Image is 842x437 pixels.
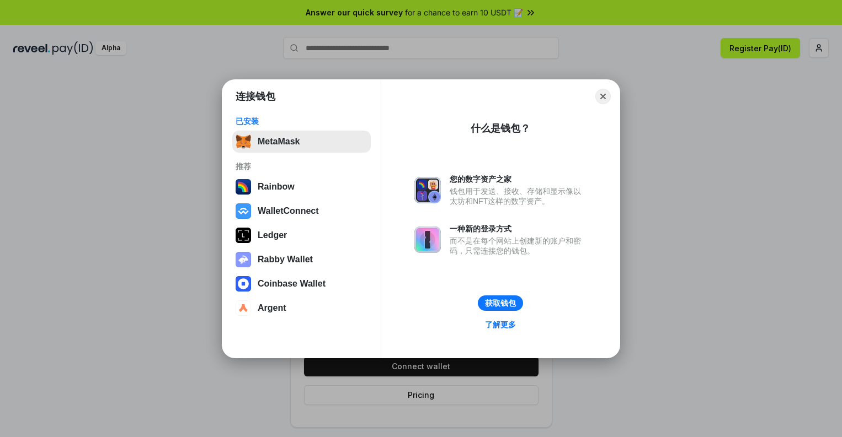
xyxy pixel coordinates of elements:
div: Rainbow [258,182,295,192]
div: 而不是在每个网站上创建新的账户和密码，只需连接您的钱包。 [450,236,587,256]
h1: 连接钱包 [236,90,275,103]
button: Coinbase Wallet [232,273,371,295]
img: svg+xml,%3Csvg%20xmlns%3D%22http%3A%2F%2Fwww.w3.org%2F2000%2Fsvg%22%20fill%3D%22none%22%20viewBox... [414,226,441,253]
div: 了解更多 [485,320,516,330]
img: svg+xml,%3Csvg%20width%3D%22120%22%20height%3D%22120%22%20viewBox%3D%220%200%20120%20120%22%20fil... [236,179,251,195]
img: svg+xml,%3Csvg%20width%3D%2228%22%20height%3D%2228%22%20viewBox%3D%220%200%2028%2028%22%20fill%3D... [236,276,251,292]
button: Ledger [232,224,371,246]
div: Rabby Wallet [258,255,313,265]
img: svg+xml,%3Csvg%20width%3D%2228%22%20height%3D%2228%22%20viewBox%3D%220%200%2028%2028%22%20fill%3D... [236,203,251,219]
div: Coinbase Wallet [258,279,326,289]
button: Argent [232,297,371,319]
a: 了解更多 [478,317,523,332]
div: Ledger [258,230,287,240]
img: svg+xml,%3Csvg%20xmlns%3D%22http%3A%2F%2Fwww.w3.org%2F2000%2Fsvg%22%20fill%3D%22none%22%20viewBox... [414,177,441,203]
div: 钱包用于发送、接收、存储和显示像以太坊和NFT这样的数字资产。 [450,186,587,206]
button: Close [595,89,611,104]
button: Rabby Wallet [232,249,371,271]
div: 一种新的登录方式 [450,224,587,234]
div: 获取钱包 [485,298,516,308]
div: 已安装 [236,116,367,126]
img: svg+xml,%3Csvg%20fill%3D%22none%22%20height%3D%2233%22%20viewBox%3D%220%200%2035%2033%22%20width%... [236,134,251,149]
div: WalletConnect [258,206,319,216]
button: Rainbow [232,176,371,198]
button: 获取钱包 [478,295,523,311]
div: 推荐 [236,161,367,171]
button: WalletConnect [232,200,371,222]
button: MetaMask [232,131,371,153]
img: svg+xml,%3Csvg%20width%3D%2228%22%20height%3D%2228%22%20viewBox%3D%220%200%2028%2028%22%20fill%3D... [236,300,251,316]
div: 您的数字资产之家 [450,174,587,184]
img: svg+xml,%3Csvg%20xmlns%3D%22http%3A%2F%2Fwww.w3.org%2F2000%2Fsvg%22%20fill%3D%22none%22%20viewBox... [236,252,251,267]
img: svg+xml,%3Csvg%20xmlns%3D%22http%3A%2F%2Fwww.w3.org%2F2000%2Fsvg%22%20width%3D%2228%22%20height%3... [236,228,251,243]
div: Argent [258,303,286,313]
div: 什么是钱包？ [471,122,530,135]
div: MetaMask [258,137,300,147]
